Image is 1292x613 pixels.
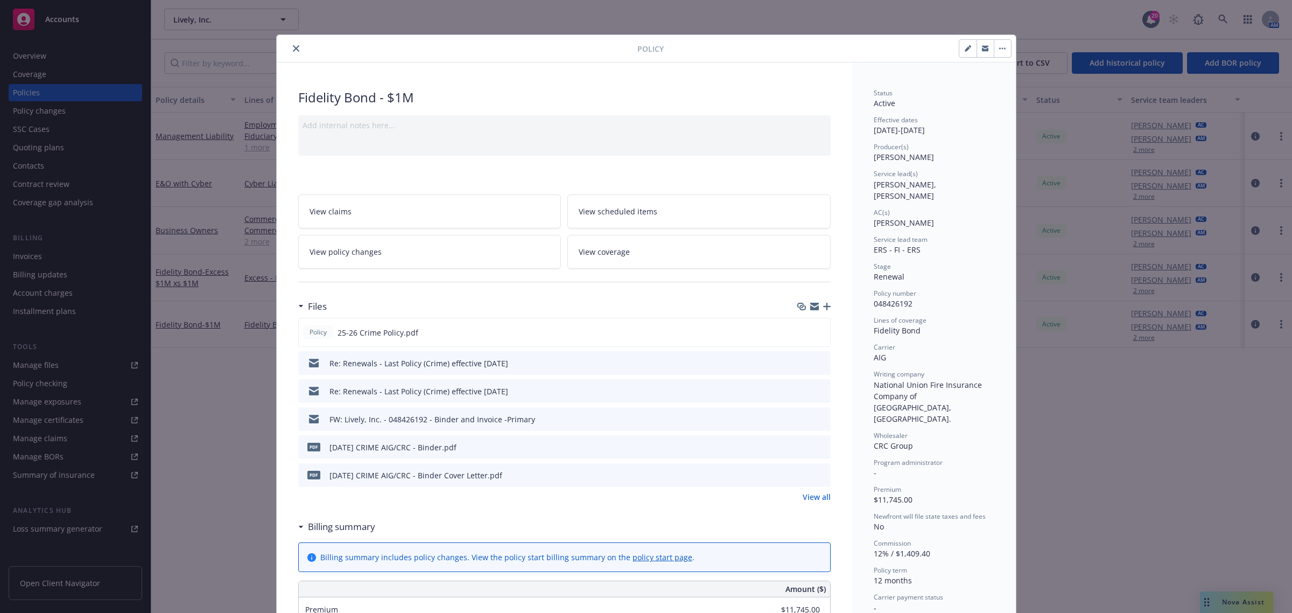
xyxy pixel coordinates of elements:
span: Status [874,88,893,97]
button: close [290,42,303,55]
span: View claims [310,206,352,217]
span: Stage [874,262,891,271]
span: Active [874,98,895,108]
span: - [874,468,876,478]
span: 25-26 Crime Policy.pdf [338,327,418,338]
div: [DATE] - [DATE] [874,115,994,136]
div: Fidelity Bond - $1M [298,88,831,107]
div: Billing summary [298,520,375,534]
button: preview file [817,442,826,453]
button: download file [799,470,808,481]
a: policy start page [633,552,692,562]
span: Program administrator [874,458,943,467]
span: ERS - FI - ERS [874,245,921,255]
span: Carrier payment status [874,593,943,602]
span: CRC Group [874,441,913,451]
div: Billing summary includes policy changes. View the policy start billing summary on the . [320,552,694,563]
button: download file [799,442,808,453]
div: Re: Renewals - Last Policy (Crime) effective [DATE] [329,358,508,369]
span: - [874,603,876,613]
span: Newfront will file state taxes and fees [874,512,986,521]
span: View coverage [579,246,630,257]
span: Writing company [874,370,924,379]
a: View claims [298,194,561,228]
a: View scheduled items [567,194,831,228]
span: 12 months [874,575,912,586]
span: 048426192 [874,298,912,309]
div: [DATE] CRIME AIG/CRC - Binder Cover Letter.pdf [329,470,502,481]
button: download file [799,386,808,397]
span: AIG [874,352,886,363]
h3: Files [308,299,327,314]
span: Lines of coverage [874,316,926,325]
span: $11,745.00 [874,494,912,505]
span: Service lead(s) [874,169,918,178]
span: 12% / $1,409.40 [874,548,930,559]
button: download file [799,327,807,338]
span: Effective dates [874,115,918,124]
span: View scheduled items [579,206,657,217]
span: [PERSON_NAME] [874,218,934,228]
button: preview file [817,470,826,481]
span: Carrier [874,343,895,352]
span: Amount ($) [785,583,826,595]
span: AC(s) [874,208,890,217]
span: Service lead team [874,235,928,244]
span: No [874,521,884,532]
span: Policy [637,43,664,54]
span: National Union Fire Insurance Company of [GEOGRAPHIC_DATA], [GEOGRAPHIC_DATA]. [874,380,984,424]
span: pdf [307,471,320,479]
span: Premium [874,485,901,494]
span: pdf [307,443,320,451]
div: Re: Renewals - Last Policy (Crime) effective [DATE] [329,386,508,397]
div: [DATE] CRIME AIG/CRC - Binder.pdf [329,442,457,453]
div: Add internal notes here... [303,120,826,131]
span: View policy changes [310,246,382,257]
a: View all [803,491,831,503]
a: View coverage [567,235,831,269]
div: FW: Lively, Inc. - 048426192 - Binder and Invoice -Primary [329,414,535,425]
button: download file [799,358,808,369]
span: Wholesaler [874,431,908,440]
div: Files [298,299,327,314]
span: Policy term [874,566,907,575]
h3: Billing summary [308,520,375,534]
span: [PERSON_NAME], [PERSON_NAME] [874,179,938,201]
span: Commission [874,539,911,548]
button: preview file [817,358,826,369]
span: Producer(s) [874,142,909,151]
button: download file [799,414,808,425]
span: [PERSON_NAME] [874,152,934,162]
button: preview file [816,327,826,338]
button: preview file [817,386,826,397]
span: Policy [307,328,329,337]
span: Renewal [874,271,904,282]
div: Fidelity Bond [874,325,994,336]
button: preview file [817,414,826,425]
a: View policy changes [298,235,561,269]
span: Policy number [874,289,916,298]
